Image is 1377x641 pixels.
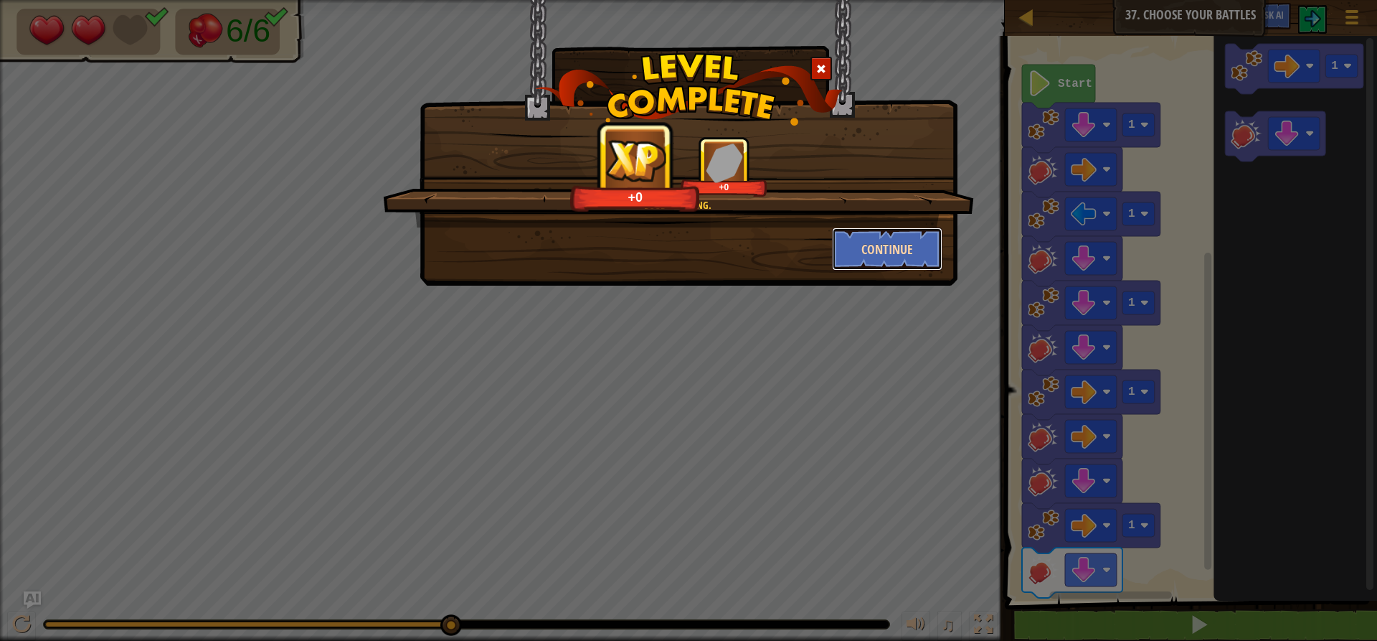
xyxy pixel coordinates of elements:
[601,136,671,185] img: reward_icon_xp.png
[832,228,943,271] button: Continue
[706,143,743,182] img: reward_icon_gems.png
[574,189,696,205] div: +0
[535,53,843,126] img: level_complete.png
[451,198,904,212] div: Good sneaking.
[683,182,765,192] div: +0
